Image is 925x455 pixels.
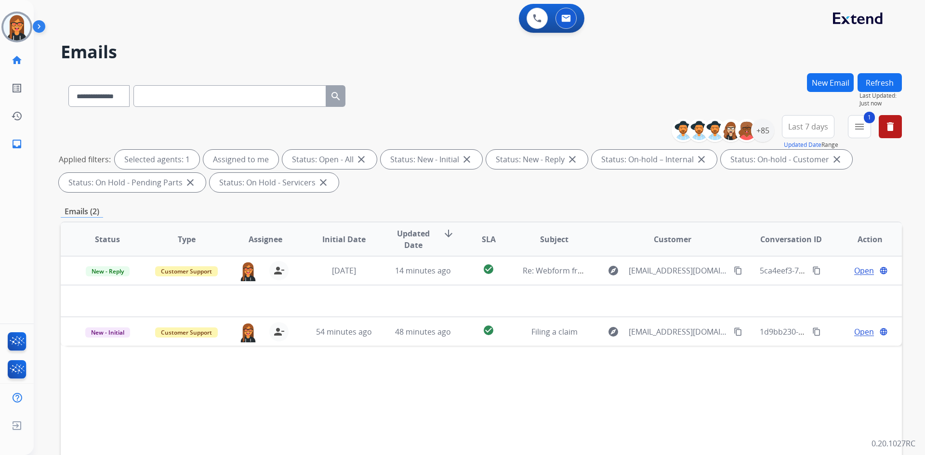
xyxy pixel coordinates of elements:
div: Status: On-hold - Customer [721,150,852,169]
span: Just now [859,100,902,107]
mat-icon: person_remove [273,326,285,338]
mat-icon: close [696,154,707,165]
mat-icon: language [879,327,888,336]
mat-icon: close [831,154,843,165]
div: Status: New - Initial [381,150,482,169]
span: Subject [540,234,568,245]
div: +85 [751,119,774,142]
mat-icon: arrow_downward [443,228,454,239]
mat-icon: home [11,54,23,66]
mat-icon: explore [608,326,619,338]
button: Last 7 days [782,115,834,138]
span: 5ca4eef3-75fb-4944-9c84-06a2f4bb70c2 [760,265,902,276]
div: Status: On Hold - Pending Parts [59,173,206,192]
mat-icon: close [461,154,473,165]
div: Status: Open - All [282,150,377,169]
span: Open [854,265,874,276]
button: New Email [807,73,854,92]
mat-icon: check_circle [483,263,494,275]
mat-icon: delete [885,121,896,132]
h2: Emails [61,42,902,62]
p: Applied filters: [59,154,111,165]
span: Last 7 days [788,125,828,129]
button: 1 [848,115,871,138]
div: Status: New - Reply [486,150,588,169]
span: Customer Support [155,327,218,338]
span: Status [95,234,120,245]
img: agent-avatar [238,261,258,281]
mat-icon: list_alt [11,82,23,94]
span: Re: Webform from [EMAIL_ADDRESS][DOMAIN_NAME] on [DATE] [523,265,754,276]
mat-icon: content_copy [812,327,821,336]
span: 1 [864,112,875,123]
button: Refresh [858,73,902,92]
mat-icon: close [317,177,329,188]
mat-icon: history [11,110,23,122]
p: 0.20.1027RC [872,438,915,449]
span: Initial Date [322,234,366,245]
span: Last Updated: [859,92,902,100]
span: [DATE] [332,265,356,276]
button: Updated Date [784,141,821,149]
span: 54 minutes ago [316,326,372,337]
mat-icon: close [356,154,367,165]
mat-icon: person_remove [273,265,285,276]
span: [EMAIL_ADDRESS][DOMAIN_NAME] [629,326,728,338]
img: agent-avatar [238,322,258,342]
span: SLA [482,234,496,245]
mat-icon: explore [608,265,619,276]
mat-icon: content_copy [812,266,821,275]
mat-icon: language [879,266,888,275]
div: Assigned to me [203,150,278,169]
img: avatar [3,13,30,40]
mat-icon: inbox [11,138,23,150]
span: 48 minutes ago [395,326,451,337]
span: Updated Date [392,228,436,251]
div: Selected agents: 1 [115,150,199,169]
span: [EMAIL_ADDRESS][DOMAIN_NAME] [629,265,728,276]
span: Range [784,141,838,149]
mat-icon: check_circle [483,325,494,336]
span: New - Reply [86,266,130,276]
mat-icon: menu [854,121,865,132]
mat-icon: search [330,91,342,102]
span: Conversation ID [760,234,822,245]
span: New - Initial [85,327,130,338]
span: Assignee [249,234,282,245]
span: 1d9bb230-4bc5-41ec-bc2b-dd9fec22d536 [760,326,909,337]
span: Type [178,234,196,245]
p: Emails (2) [61,206,103,218]
th: Action [823,222,902,256]
mat-icon: close [567,154,578,165]
span: 14 minutes ago [395,265,451,276]
span: Customer [654,234,691,245]
span: Open [854,326,874,338]
span: Customer Support [155,266,218,276]
div: Status: On-hold – Internal [592,150,717,169]
div: Status: On Hold - Servicers [210,173,339,192]
span: Filing a claim [531,326,578,337]
mat-icon: content_copy [734,266,742,275]
mat-icon: content_copy [734,327,742,336]
mat-icon: close [185,177,196,188]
